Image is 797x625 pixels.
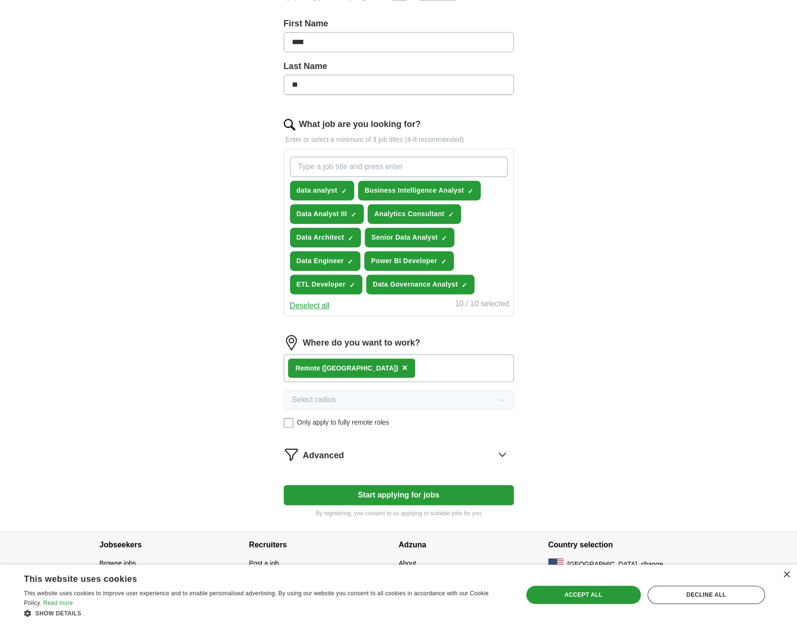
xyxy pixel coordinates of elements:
img: US flag [548,558,564,570]
button: Data Analyst III✓ [290,204,364,224]
span: data analyst [297,185,337,196]
span: ✓ [349,281,355,289]
span: Power BI Developer [371,256,437,266]
img: location.png [284,335,299,350]
a: Browse jobs [100,559,136,567]
button: Data Architect✓ [290,228,361,247]
span: ✓ [341,187,347,195]
div: Show details [24,608,508,618]
span: Senior Data Analyst [371,232,438,243]
div: Accept all [526,586,641,604]
span: This website uses cookies to improve user experience and to enable personalised advertising. By u... [24,590,489,606]
span: Data Engineer [297,256,344,266]
img: search.png [284,119,295,130]
span: ETL Developer [297,279,346,289]
span: ✓ [351,211,357,219]
div: Remote ([GEOGRAPHIC_DATA]) [296,363,398,373]
button: × [402,361,408,375]
span: ✓ [468,187,474,195]
button: Start applying for jobs [284,485,514,505]
span: Only apply to fully remote roles [297,417,389,428]
span: Data Architect [297,232,344,243]
span: Business Intelligence Analyst [365,185,464,196]
a: About [399,559,416,567]
span: Analytics Consultant [374,209,444,219]
button: ETL Developer✓ [290,275,362,294]
button: Data Governance Analyst✓ [366,275,474,294]
input: Only apply to fully remote roles [284,418,293,428]
button: Analytics Consultant✓ [368,204,461,224]
label: First Name [284,17,514,30]
img: filter [284,447,299,462]
button: Deselect all [290,300,330,312]
div: Decline all [647,586,765,604]
span: Show details [35,610,81,617]
span: ✓ [347,258,353,266]
span: [GEOGRAPHIC_DATA] [567,559,637,569]
a: Post a job [249,559,279,567]
button: change [641,559,663,569]
label: What job are you looking for? [299,118,421,131]
button: Business Intelligence Analyst✓ [358,181,481,200]
button: Select radius [284,390,514,410]
input: Type a job title and press enter [290,157,508,177]
span: ✓ [441,258,447,266]
span: × [402,362,408,373]
span: ✓ [448,211,454,219]
label: Where do you want to work? [303,336,420,349]
button: Power BI Developer✓ [364,251,454,271]
span: Data Analyst III [297,209,347,219]
span: ✓ [441,234,447,242]
a: Read more, opens a new window [43,600,73,606]
button: data analyst✓ [290,181,354,200]
div: Close [783,571,790,579]
span: ✓ [348,234,354,242]
span: Advanced [303,449,344,462]
button: Data Engineer✓ [290,251,361,271]
p: By registering, you consent to us applying to suitable jobs for you [284,509,514,518]
button: Senior Data Analyst✓ [365,228,454,247]
span: ✓ [462,281,467,289]
span: Data Governance Analyst [373,279,458,289]
h4: Country selection [548,532,698,558]
div: 10 / 10 selected [455,298,509,312]
p: Enter or select a minimum of 3 job titles (4-8 recommended) [284,135,514,145]
label: Last Name [284,60,514,73]
div: This website uses cookies [24,570,484,585]
span: Select radius [292,394,336,405]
